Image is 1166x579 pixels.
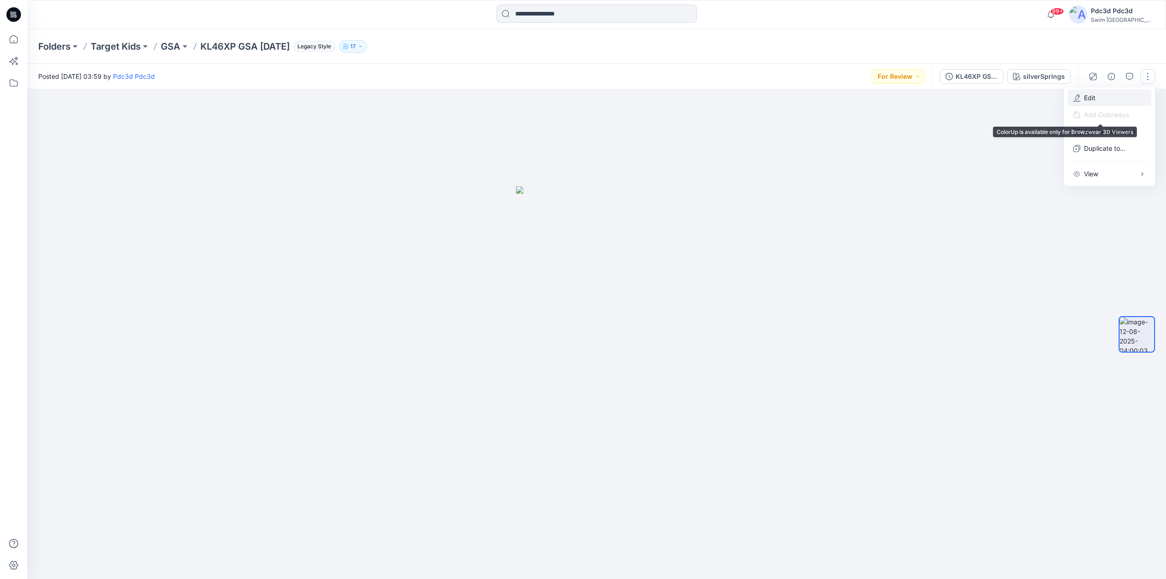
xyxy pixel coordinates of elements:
[1084,143,1125,153] p: Duplicate to...
[1091,16,1155,23] div: Swim [GEOGRAPHIC_DATA]
[113,72,155,80] a: Pdc3d Pdc3d
[91,40,141,53] a: Target Kids
[956,72,997,82] div: KL46XP GSA [DATE]
[1120,317,1154,352] img: image-12-08-2025-04:00:03
[200,40,290,53] p: KL46XP GSA [DATE]
[38,40,71,53] a: Folders
[1007,69,1071,84] button: silverSprings
[1050,8,1064,15] span: 99+
[339,40,367,53] button: 17
[1084,93,1095,102] a: Edit
[1104,69,1119,84] button: Details
[940,69,1003,84] button: KL46XP GSA [DATE]
[1084,169,1098,179] p: View
[1084,127,1135,136] p: Add to Collection
[293,41,335,52] span: Legacy Style
[350,41,356,51] p: 17
[1091,5,1155,16] div: Pdc3d Pdc3d
[38,72,155,81] span: Posted [DATE] 03:59 by
[1069,5,1087,24] img: avatar
[161,40,180,53] a: GSA
[290,40,335,53] button: Legacy Style
[1023,72,1065,82] div: silverSprings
